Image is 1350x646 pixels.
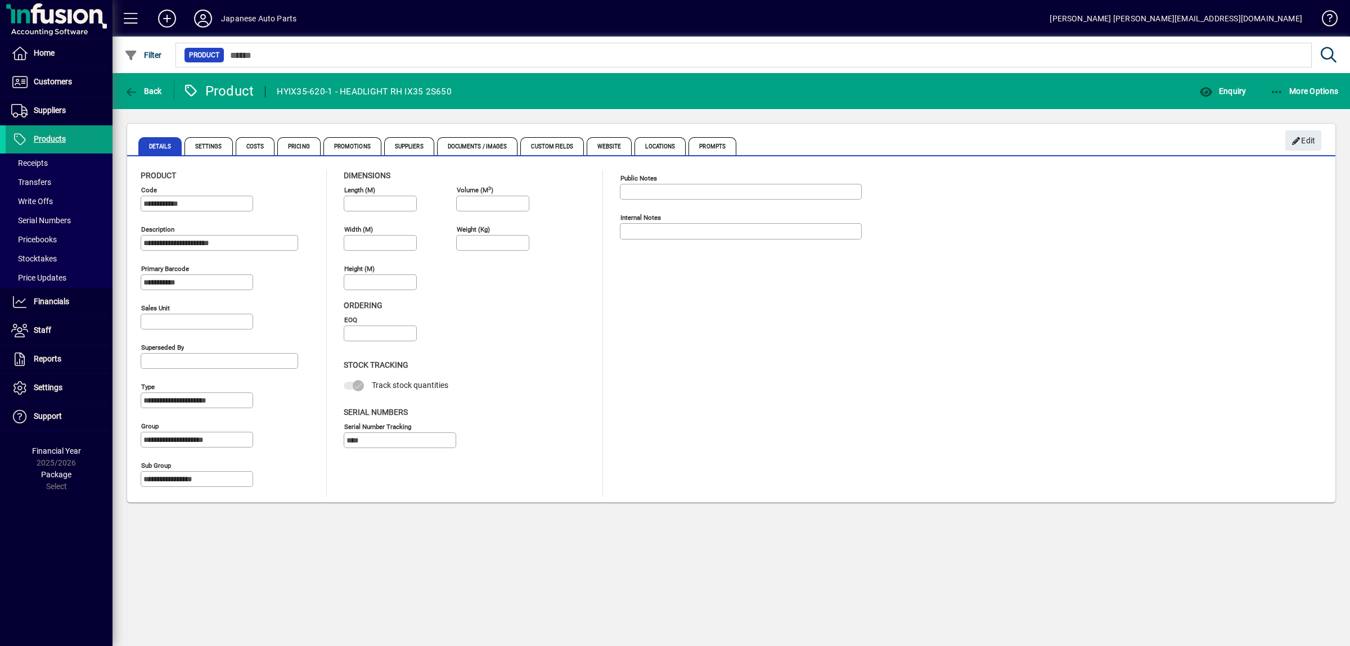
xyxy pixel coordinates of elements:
[6,288,112,316] a: Financials
[11,197,53,206] span: Write Offs
[6,374,112,402] a: Settings
[344,422,411,430] mat-label: Serial Number tracking
[6,317,112,345] a: Staff
[323,137,381,155] span: Promotions
[277,137,321,155] span: Pricing
[121,81,165,101] button: Back
[34,134,66,143] span: Products
[344,171,390,180] span: Dimensions
[141,186,157,194] mat-label: Code
[587,137,632,155] span: Website
[141,383,155,391] mat-label: Type
[141,344,184,351] mat-label: Superseded by
[344,360,408,369] span: Stock Tracking
[184,137,233,155] span: Settings
[372,381,448,390] span: Track stock quantities
[344,316,357,324] mat-label: EOQ
[41,470,71,479] span: Package
[1291,132,1316,150] span: Edit
[11,178,51,187] span: Transfers
[141,225,174,233] mat-label: Description
[112,81,174,101] app-page-header-button: Back
[344,408,408,417] span: Serial Numbers
[34,383,62,392] span: Settings
[6,97,112,125] a: Suppliers
[34,106,66,115] span: Suppliers
[124,87,162,96] span: Back
[344,186,375,194] mat-label: Length (m)
[520,137,583,155] span: Custom Fields
[6,249,112,268] a: Stocktakes
[1270,87,1339,96] span: More Options
[11,216,71,225] span: Serial Numbers
[457,186,493,194] mat-label: Volume (m )
[1050,10,1302,28] div: [PERSON_NAME] [PERSON_NAME][EMAIL_ADDRESS][DOMAIN_NAME]
[138,137,182,155] span: Details
[6,39,112,67] a: Home
[6,68,112,96] a: Customers
[11,159,48,168] span: Receipts
[1196,81,1249,101] button: Enquiry
[344,301,382,310] span: Ordering
[6,211,112,230] a: Serial Numbers
[34,326,51,335] span: Staff
[620,174,657,182] mat-label: Public Notes
[221,10,296,28] div: Japanese Auto Parts
[124,51,162,60] span: Filter
[183,82,254,100] div: Product
[6,268,112,287] a: Price Updates
[277,83,452,101] div: HYIX35-620-1 - HEADLIGHT RH IX35 2S650
[344,265,375,273] mat-label: Height (m)
[688,137,736,155] span: Prompts
[6,173,112,192] a: Transfers
[141,422,159,430] mat-label: Group
[437,137,518,155] span: Documents / Images
[634,137,686,155] span: Locations
[6,153,112,173] a: Receipts
[189,49,219,61] span: Product
[236,137,275,155] span: Costs
[6,403,112,431] a: Support
[344,225,373,233] mat-label: Width (m)
[457,225,490,233] mat-label: Weight (Kg)
[1313,2,1336,39] a: Knowledge Base
[34,297,69,306] span: Financials
[1267,81,1342,101] button: More Options
[34,354,61,363] span: Reports
[6,230,112,249] a: Pricebooks
[141,304,170,312] mat-label: Sales unit
[1199,87,1246,96] span: Enquiry
[32,446,81,455] span: Financial Year
[34,48,55,57] span: Home
[11,235,57,244] span: Pricebooks
[185,8,221,29] button: Profile
[384,137,434,155] span: Suppliers
[488,185,491,191] sup: 3
[34,77,72,86] span: Customers
[149,8,185,29] button: Add
[11,254,57,263] span: Stocktakes
[620,214,661,222] mat-label: Internal Notes
[11,273,66,282] span: Price Updates
[141,265,189,273] mat-label: Primary barcode
[141,171,176,180] span: Product
[6,345,112,373] a: Reports
[1285,130,1321,151] button: Edit
[34,412,62,421] span: Support
[141,462,171,469] mat-label: Sub group
[6,192,112,211] a: Write Offs
[121,45,165,65] button: Filter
